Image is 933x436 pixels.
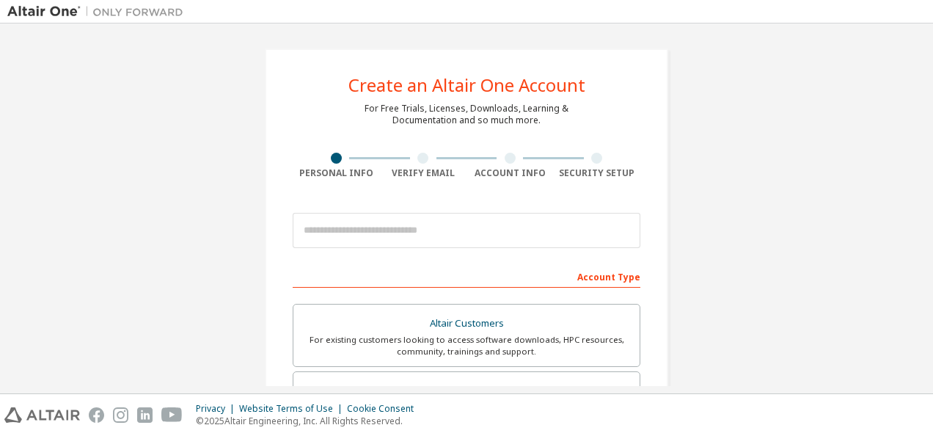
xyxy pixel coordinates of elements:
img: Altair One [7,4,191,19]
img: altair_logo.svg [4,407,80,423]
img: youtube.svg [161,407,183,423]
div: Cookie Consent [347,403,422,415]
div: Website Terms of Use [239,403,347,415]
div: Security Setup [554,167,641,179]
img: linkedin.svg [137,407,153,423]
img: facebook.svg [89,407,104,423]
div: For existing customers looking to access software downloads, HPC resources, community, trainings ... [302,334,631,357]
img: instagram.svg [113,407,128,423]
div: Altair Customers [302,313,631,334]
div: Students [302,381,631,402]
div: Privacy [196,403,239,415]
div: Personal Info [293,167,380,179]
p: © 2025 Altair Engineering, Inc. All Rights Reserved. [196,415,422,427]
div: Create an Altair One Account [348,76,585,94]
div: Account Type [293,264,640,288]
div: Account Info [466,167,554,179]
div: Verify Email [380,167,467,179]
div: For Free Trials, Licenses, Downloads, Learning & Documentation and so much more. [365,103,568,126]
